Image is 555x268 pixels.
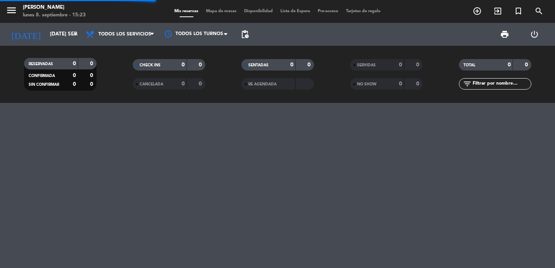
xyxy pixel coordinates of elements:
[29,62,53,66] span: RESERVADAS
[98,32,151,37] span: Todos los servicios
[514,6,523,16] i: turned_in_not
[73,61,76,66] strong: 0
[508,62,511,67] strong: 0
[463,63,475,67] span: TOTAL
[530,30,539,39] i: power_settings_new
[29,83,59,87] span: SIN CONFIRMAR
[240,9,277,13] span: Disponibilidad
[240,30,249,39] span: pending_actions
[520,23,549,46] div: LOG OUT
[140,63,161,67] span: CHECK INS
[416,81,421,87] strong: 0
[525,62,529,67] strong: 0
[534,6,544,16] i: search
[248,63,269,67] span: SENTADAS
[182,62,185,67] strong: 0
[90,73,95,78] strong: 0
[90,82,95,87] strong: 0
[140,82,163,86] span: CANCELADA
[463,79,472,88] i: filter_list
[182,81,185,87] strong: 0
[357,63,376,67] span: SERVIDAS
[357,82,376,86] span: NO SHOW
[307,62,312,67] strong: 0
[73,73,76,78] strong: 0
[416,62,421,67] strong: 0
[202,9,240,13] span: Mapa de mesas
[6,26,46,43] i: [DATE]
[277,9,314,13] span: Lista de Espera
[290,62,293,67] strong: 0
[248,82,277,86] span: RE AGENDADA
[473,6,482,16] i: add_circle_outline
[500,30,509,39] span: print
[199,81,203,87] strong: 0
[472,80,531,88] input: Filtrar por nombre...
[73,82,76,87] strong: 0
[71,30,80,39] i: arrow_drop_down
[314,9,342,13] span: Pre-acceso
[399,81,402,87] strong: 0
[29,74,55,78] span: CONFIRMADA
[90,61,95,66] strong: 0
[199,62,203,67] strong: 0
[493,6,502,16] i: exit_to_app
[23,4,86,11] div: [PERSON_NAME]
[399,62,402,67] strong: 0
[6,5,17,19] button: menu
[23,11,86,19] div: lunes 8. septiembre - 15:23
[6,5,17,16] i: menu
[342,9,384,13] span: Tarjetas de regalo
[171,9,202,13] span: Mis reservas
